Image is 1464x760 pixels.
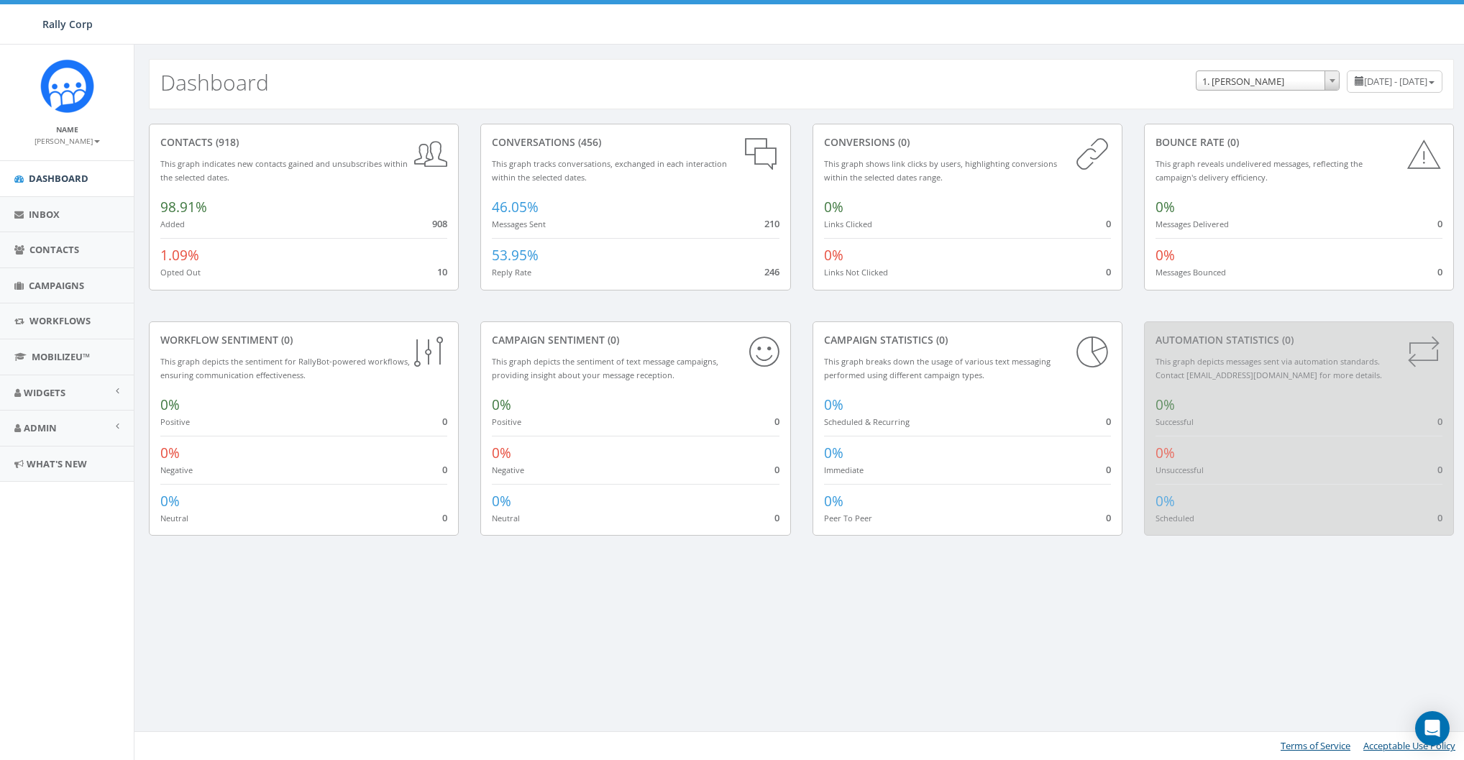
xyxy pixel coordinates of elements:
[492,416,521,427] small: Positive
[278,333,293,347] span: (0)
[432,217,447,230] span: 908
[764,265,779,278] span: 246
[160,267,201,278] small: Opted Out
[1279,333,1294,347] span: (0)
[29,172,88,185] span: Dashboard
[160,356,410,380] small: This graph depicts the sentiment for RallyBot-powered workflows, ensuring communication effective...
[160,492,180,511] span: 0%
[1437,463,1442,476] span: 0
[1156,219,1229,229] small: Messages Delivered
[824,219,872,229] small: Links Clicked
[492,395,511,414] span: 0%
[29,314,91,327] span: Workflows
[160,219,185,229] small: Added
[56,124,78,134] small: Name
[1196,70,1340,91] span: 1. James Martin
[1156,356,1382,380] small: This graph depicts messages sent via automation standards. Contact [EMAIL_ADDRESS][DOMAIN_NAME] f...
[492,158,727,183] small: This graph tracks conversations, exchanged in each interaction within the selected dates.
[1106,415,1111,428] span: 0
[160,135,447,150] div: contacts
[160,158,408,183] small: This graph indicates new contacts gained and unsubscribes within the selected dates.
[1106,511,1111,524] span: 0
[824,395,843,414] span: 0%
[1363,739,1455,752] a: Acceptable Use Policy
[29,208,60,221] span: Inbox
[824,246,843,265] span: 0%
[492,492,511,511] span: 0%
[1106,463,1111,476] span: 0
[29,279,84,292] span: Campaigns
[160,246,199,265] span: 1.09%
[1156,198,1175,216] span: 0%
[774,463,779,476] span: 0
[824,333,1111,347] div: Campaign Statistics
[1437,415,1442,428] span: 0
[160,444,180,462] span: 0%
[40,59,94,113] img: Icon_1.png
[35,134,100,147] a: [PERSON_NAME]
[442,463,447,476] span: 0
[213,135,239,149] span: (918)
[824,464,864,475] small: Immediate
[492,464,524,475] small: Negative
[1156,416,1194,427] small: Successful
[1415,711,1450,746] div: Open Intercom Messenger
[824,135,1111,150] div: conversions
[160,70,269,94] h2: Dashboard
[492,219,546,229] small: Messages Sent
[32,350,90,363] span: MobilizeU™
[605,333,619,347] span: (0)
[774,511,779,524] span: 0
[492,246,539,265] span: 53.95%
[824,158,1057,183] small: This graph shows link clicks by users, highlighting conversions within the selected dates range.
[24,421,57,434] span: Admin
[824,444,843,462] span: 0%
[824,198,843,216] span: 0%
[1106,265,1111,278] span: 0
[1281,739,1350,752] a: Terms of Service
[492,333,779,347] div: Campaign Sentiment
[24,386,65,399] span: Widgets
[1156,444,1175,462] span: 0%
[160,416,190,427] small: Positive
[824,267,888,278] small: Links Not Clicked
[160,198,207,216] span: 98.91%
[1106,217,1111,230] span: 0
[492,135,779,150] div: conversations
[442,511,447,524] span: 0
[824,416,910,427] small: Scheduled & Recurring
[160,513,188,523] small: Neutral
[35,136,100,146] small: [PERSON_NAME]
[442,415,447,428] span: 0
[27,457,87,470] span: What's New
[1156,464,1204,475] small: Unsuccessful
[1156,333,1442,347] div: Automation Statistics
[1156,492,1175,511] span: 0%
[575,135,601,149] span: (456)
[1156,135,1442,150] div: Bounce Rate
[1156,395,1175,414] span: 0%
[1437,265,1442,278] span: 0
[492,198,539,216] span: 46.05%
[1225,135,1239,149] span: (0)
[1197,71,1339,91] span: 1. James Martin
[42,17,93,31] span: Rally Corp
[492,513,520,523] small: Neutral
[824,513,872,523] small: Peer To Peer
[160,395,180,414] span: 0%
[824,356,1051,380] small: This graph breaks down the usage of various text messaging performed using different campaign types.
[774,415,779,428] span: 0
[437,265,447,278] span: 10
[895,135,910,149] span: (0)
[1156,267,1226,278] small: Messages Bounced
[160,333,447,347] div: Workflow Sentiment
[764,217,779,230] span: 210
[1364,75,1427,88] span: [DATE] - [DATE]
[1437,217,1442,230] span: 0
[492,444,511,462] span: 0%
[1437,511,1442,524] span: 0
[1156,513,1194,523] small: Scheduled
[1156,246,1175,265] span: 0%
[29,243,79,256] span: Contacts
[492,356,718,380] small: This graph depicts the sentiment of text message campaigns, providing insight about your message ...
